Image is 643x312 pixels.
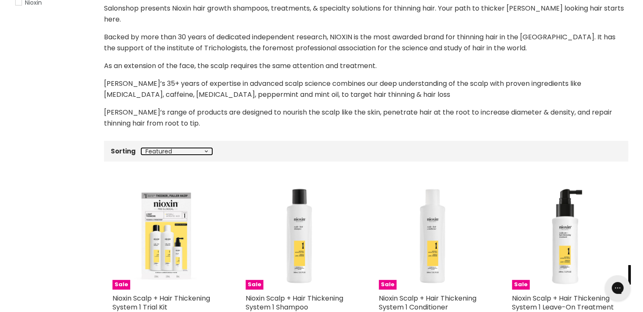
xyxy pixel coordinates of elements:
[111,148,136,155] label: Sorting
[104,32,616,53] span: Backed by more than 30 years of dedicated independent research, NIOXIN is the most awarded brand ...
[512,280,530,290] span: Sale
[104,3,628,25] p: Salonshop presents Nioxin hair growth shampoos, treatments, & specialty solutions for thinning ha...
[104,78,628,100] p: [PERSON_NAME]’s 35+ years of expertise in advanced scalp science combines our deep understanding ...
[379,293,476,312] a: Nioxin Scalp + Hair Thickening System 1 Conditioner
[512,182,620,290] a: Nioxin Scalp + Hair Thickening System 1 Leave-On Treatment Nioxin Scalp + Hair Thickening System ...
[246,182,353,290] img: Nioxin Scalp + Hair Thickening System 1 Shampoo
[379,182,487,290] img: Nioxin Scalp + Hair Thickening System 1 Conditioner
[112,182,220,290] a: Nioxin Scalp + Hair Thickening System 1 Trial Kit Nioxin Scalp + Hair Thickening System 1 Trial K...
[379,280,397,290] span: Sale
[104,60,628,71] p: As an extension of the face, the scalp requires the same attention and treatment.
[601,272,635,304] iframe: Gorgias live chat messenger
[379,182,487,290] a: Nioxin Scalp + Hair Thickening System 1 Conditioner Nioxin Scalp + Hair Thickening System 1 Condi...
[512,293,614,312] a: Nioxin Scalp + Hair Thickening System 1 Leave-On Treatment
[112,293,210,312] a: Nioxin Scalp + Hair Thickening System 1 Trial Kit
[246,280,263,290] span: Sale
[246,182,353,290] a: Nioxin Scalp + Hair Thickening System 1 Shampoo Nioxin Scalp + Hair Thickening System 1 Shampoo Sale
[512,182,620,290] img: Nioxin Scalp + Hair Thickening System 1 Leave-On Treatment
[112,182,220,290] img: Nioxin Scalp + Hair Thickening System 1 Trial Kit
[112,280,130,290] span: Sale
[104,107,628,129] p: [PERSON_NAME]’s range of products are designed to nourish the scalp like the skin, penetrate hair...
[246,293,343,312] a: Nioxin Scalp + Hair Thickening System 1 Shampoo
